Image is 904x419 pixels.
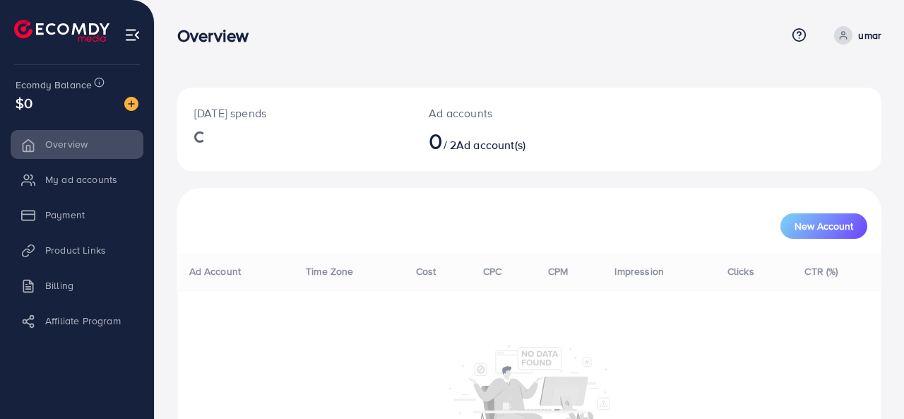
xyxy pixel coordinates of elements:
[14,20,109,42] img: logo
[456,137,525,153] span: Ad account(s)
[858,27,881,44] p: umar
[828,26,881,45] a: umar
[429,127,571,154] h2: / 2
[16,78,92,92] span: Ecomdy Balance
[16,93,32,113] span: $0
[194,105,395,122] p: [DATE] spends
[795,221,853,231] span: New Account
[780,213,867,239] button: New Account
[429,124,443,157] span: 0
[177,25,260,46] h3: Overview
[124,97,138,111] img: image
[429,105,571,122] p: Ad accounts
[124,27,141,43] img: menu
